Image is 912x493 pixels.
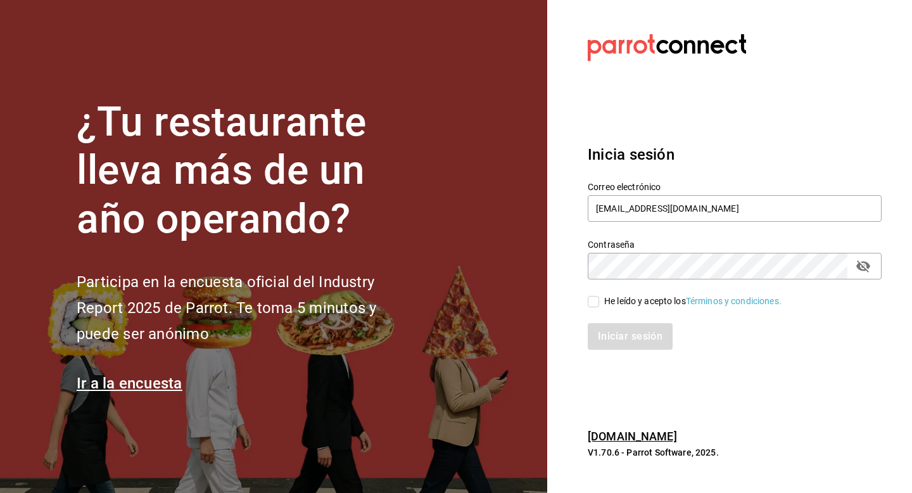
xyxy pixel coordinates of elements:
label: Correo electrónico [588,182,882,191]
label: Contraseña [588,240,882,248]
div: He leído y acepto los [604,295,782,308]
p: V1.70.6 - Parrot Software, 2025. [588,446,882,459]
a: [DOMAIN_NAME] [588,430,677,443]
a: Ir a la encuesta [77,375,182,392]
button: passwordField [852,255,874,277]
input: Ingresa tu correo electrónico [588,195,882,222]
h3: Inicia sesión [588,143,882,166]
h2: Participa en la encuesta oficial del Industry Report 2025 de Parrot. Te toma 5 minutos y puede se... [77,269,419,347]
a: Términos y condiciones. [686,296,782,306]
h1: ¿Tu restaurante lleva más de un año operando? [77,98,419,244]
